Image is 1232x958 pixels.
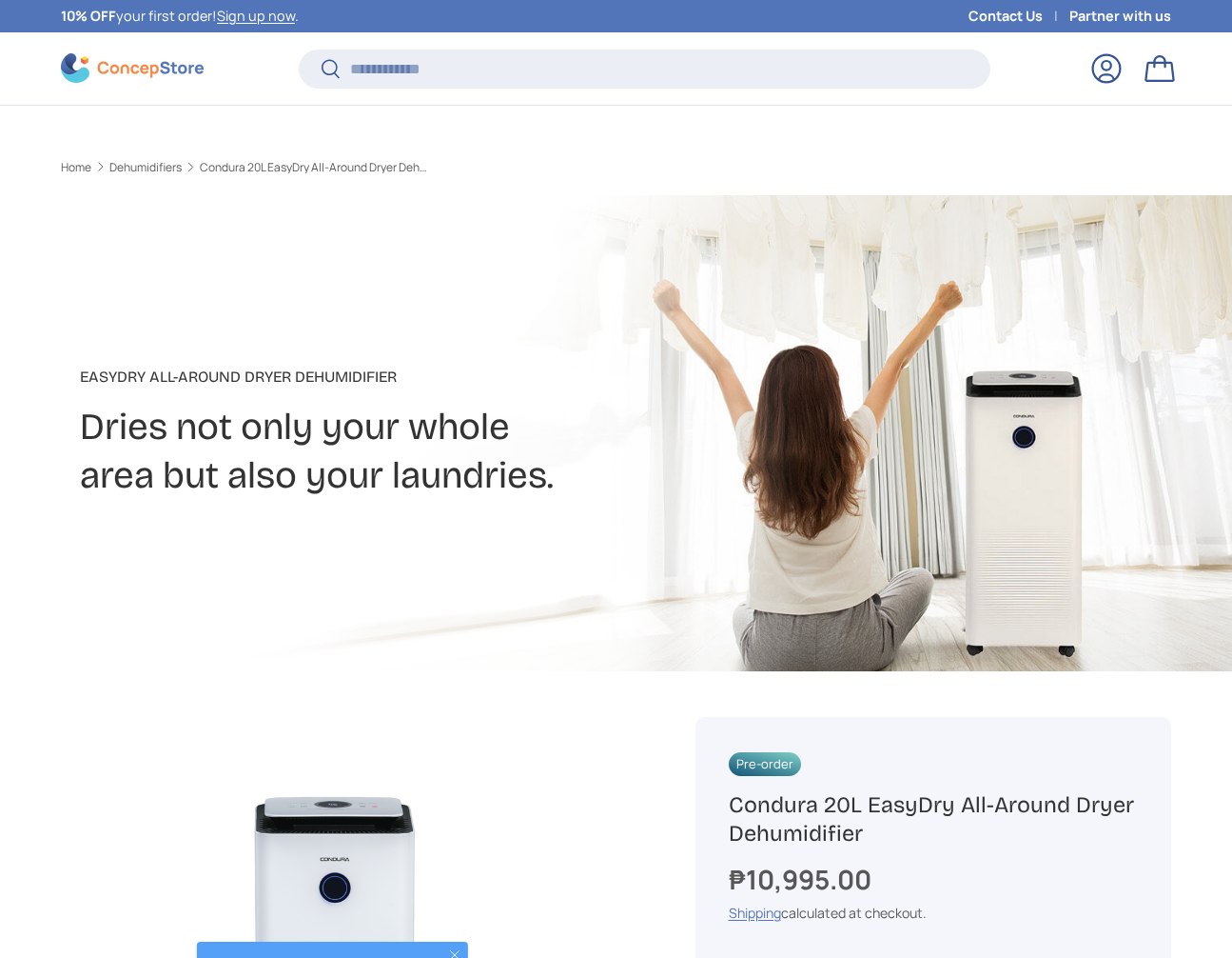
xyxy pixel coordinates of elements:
[109,162,182,173] a: Dehumidifiers
[729,861,876,897] strong: ₱10,995.00
[61,7,116,25] strong: 10% OFF
[61,6,299,27] p: your first order! .
[200,162,428,173] a: Condura 20L EasyDry All-Around Dryer Dehumidifier
[61,53,204,83] img: ConcepStore
[61,159,650,176] nav: Breadcrumbs
[729,752,801,776] span: Pre-order
[80,366,811,389] p: EasyDry All-Around Dryer Dehumidifier
[1069,6,1171,27] a: Partner with us
[729,790,1138,848] h1: Condura 20L EasyDry All-Around Dryer Dehumidifier
[80,404,811,501] h2: Dries not only your whole area but also your laundries.
[968,6,1069,27] a: Contact Us
[217,7,295,25] a: Sign up now
[61,162,91,173] a: Home
[729,904,781,922] a: Shipping
[729,903,1138,923] div: calculated at checkout.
